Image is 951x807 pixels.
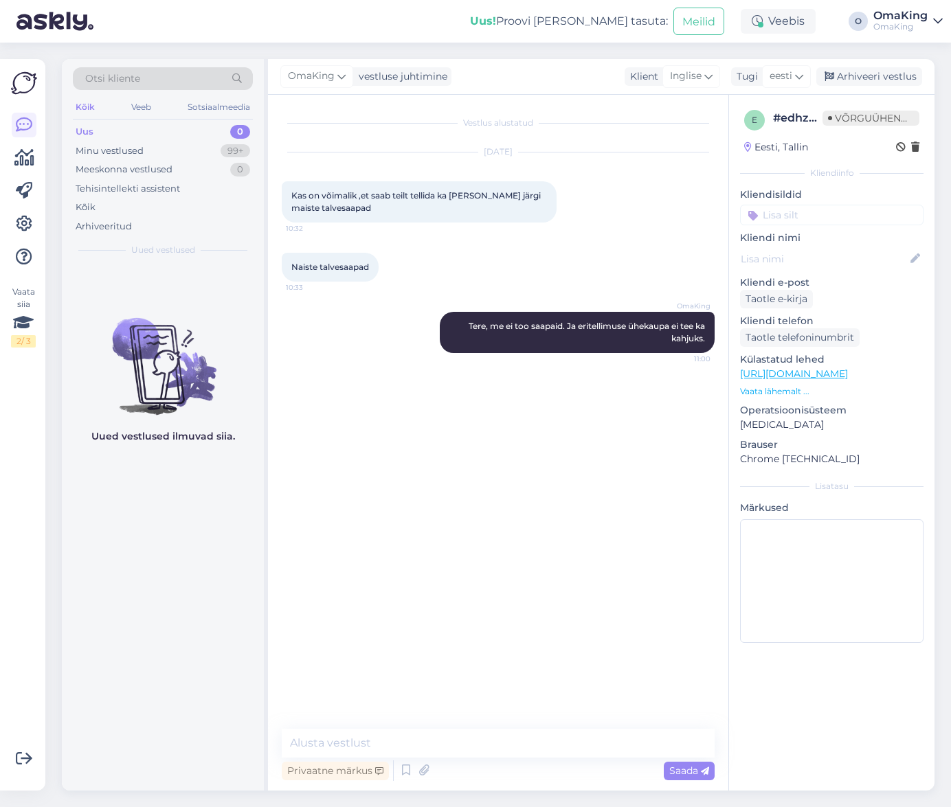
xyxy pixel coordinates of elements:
font: Uus! [470,14,496,27]
font: vestluse juhtimine [359,70,447,82]
font: [DATE] [484,146,513,157]
font: Privaatne märkus [287,764,372,777]
font: OmaKing [288,69,335,82]
font: / 3 [21,336,31,346]
font: O [855,16,862,26]
font: Kliendi nimi [740,231,801,244]
font: Kõik [76,102,95,112]
font: OmaKing [873,9,928,22]
font: Vestlus alustatud [463,117,533,128]
font: Minu vestlused [76,145,144,156]
font: 11:00 [694,354,711,363]
font: Vaata lähemalt ... [740,386,809,396]
font: Naiste talvesaapad [291,262,369,272]
font: Külastatud lehed [740,353,825,365]
font: Uus [76,126,93,137]
font: Kliendisildid [740,188,802,201]
font: Proovi [PERSON_NAME] tasuta: [496,14,668,27]
a: OmaKingOmaKing [873,10,943,32]
font: 10:32 [286,224,303,233]
input: Lisa silt [740,205,924,225]
font: 0 [237,126,243,137]
font: Uued vestlused [131,245,195,255]
font: Kõik [76,201,96,212]
font: [MEDICAL_DATA] [740,418,824,431]
font: edhzm19p [781,111,839,124]
font: eesti [770,69,792,82]
font: Märkused [740,501,789,514]
font: Operatsioonisüsteem [740,404,847,416]
button: Meilid [673,8,724,34]
a: [URL][DOMAIN_NAME] [740,367,848,380]
font: Veeb [131,102,151,112]
font: Kliendiinfo [810,168,854,178]
font: Kliendi e-post [740,276,809,288]
img: Askly logo [11,70,37,96]
font: Võrguühenduseta [835,112,941,124]
font: Kas on võimalik ,et saab teilt tellida ka [PERSON_NAME] järgi maiste talvesaapad [291,190,543,213]
font: e [752,115,757,125]
font: Otsi kliente [85,72,140,84]
font: Eesti, Tallin [754,141,808,153]
font: Inglise [670,69,702,82]
font: Tugi [737,70,758,82]
font: 0 [237,163,243,174]
font: Chrome [TECHNICAL_ID] [740,453,860,465]
font: Arhiveeri vestlus [837,70,917,82]
img: Vestlusi pole [62,293,264,417]
font: Meilid [682,15,715,28]
font: Lisatasu [815,481,849,491]
font: Tehisintellekti assistent [76,183,180,194]
font: Meeskonna vestlused [76,163,172,174]
font: Sotsiaalmeedia [188,102,250,112]
font: Uued vestlused ilmuvad siia. [91,430,235,442]
input: Lisa nimi [741,251,908,266]
font: OmaKing [677,302,711,310]
font: Klient [630,70,658,82]
font: Tere, me ei too saapaid. Ja eritellimuse ühekaupa ei tee ka kahjuks. [469,321,707,343]
font: Taotle e-kirja [746,293,807,305]
font: Arhiveeritud [76,220,132,231]
font: Saada [669,764,698,777]
font: OmaKing [873,21,913,32]
font: Kliendi telefon [740,315,814,327]
font: 2 [16,336,21,346]
font: Vaata siia [12,286,35,309]
font: 10:33 [286,283,303,292]
font: Taotle telefoninumbrit [746,331,854,343]
font: 99+ [227,145,243,156]
font: Brauser [740,438,778,451]
font: Veebis [768,14,805,27]
font: # [773,111,781,124]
